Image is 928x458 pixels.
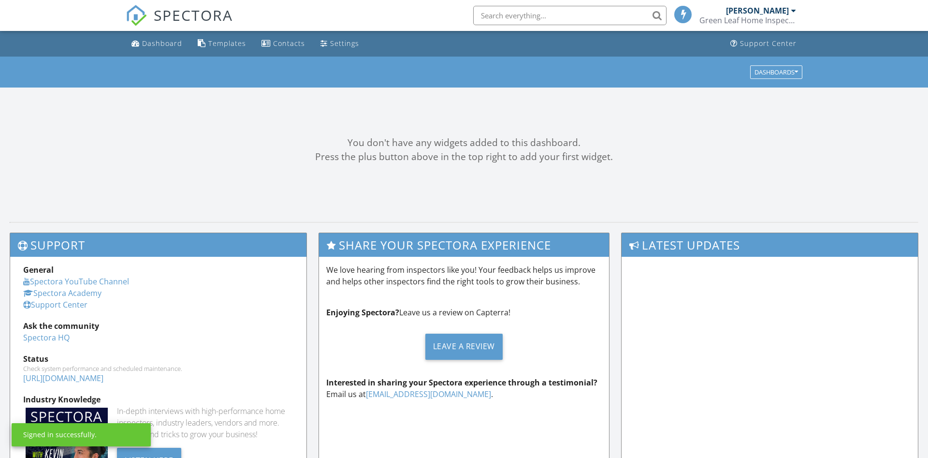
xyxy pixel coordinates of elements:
a: Support Center [23,299,87,310]
div: Dashboards [754,69,798,75]
div: Status [23,353,293,365]
div: Check system performance and scheduled maintenance. [23,365,293,372]
div: Press the plus button above in the top right to add your first widget. [10,150,918,164]
button: Dashboards [750,65,802,79]
a: [URL][DOMAIN_NAME] [23,373,103,384]
a: Dashboard [128,35,186,53]
h3: Latest Updates [622,233,918,257]
div: Green Leaf Home Inspections Inc. [699,15,796,25]
div: Industry Knowledge [23,394,293,405]
a: Spectora HQ [23,332,70,343]
input: Search everything... [473,6,667,25]
a: Templates [194,35,250,53]
div: You don't have any widgets added to this dashboard. [10,136,918,150]
a: Spectora YouTube Channel [23,276,129,287]
div: Templates [208,39,246,48]
div: Leave a Review [425,334,503,360]
a: Spectora Academy [23,288,101,298]
p: We love hearing from inspectors like you! Your feedback helps us improve and helps other inspecto... [326,264,602,287]
strong: Interested in sharing your Spectora experience through a testimonial? [326,377,597,388]
a: [EMAIL_ADDRESS][DOMAIN_NAME] [366,389,491,399]
a: Support Center [726,35,800,53]
h3: Support [10,233,306,257]
div: [PERSON_NAME] [726,6,789,15]
div: Signed in successfully. [23,430,97,440]
p: Email us at . [326,377,602,400]
h3: Share Your Spectora Experience [319,233,609,257]
img: The Best Home Inspection Software - Spectora [126,5,147,26]
div: Contacts [273,39,305,48]
div: In-depth interviews with high-performance home inspectors, industry leaders, vendors and more. Ge... [117,405,293,440]
div: Settings [330,39,359,48]
div: Support Center [740,39,797,48]
div: Ask the community [23,320,293,332]
span: SPECTORA [154,5,233,25]
a: SPECTORA [126,13,233,33]
strong: Enjoying Spectora? [326,307,399,318]
a: Contacts [258,35,309,53]
a: Leave a Review [326,326,602,367]
a: Settings [317,35,363,53]
strong: General [23,265,54,275]
div: Dashboard [142,39,182,48]
p: Leave us a review on Capterra! [326,307,602,318]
